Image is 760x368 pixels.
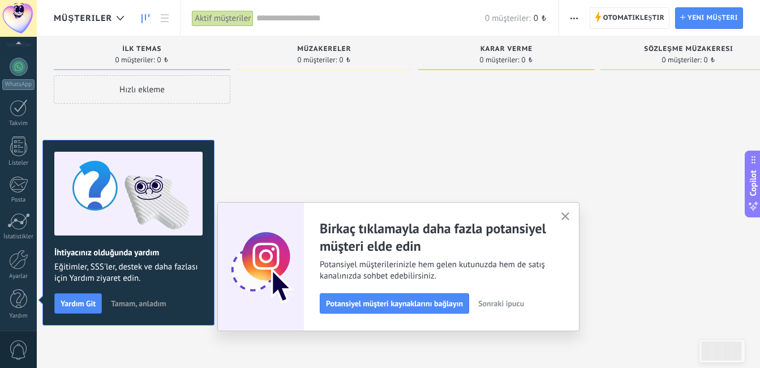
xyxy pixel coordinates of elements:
[136,7,155,29] a: Müşteriler
[644,45,733,53] span: Sözleşme müzakeresi
[115,57,155,63] span: 0 müşteriler:
[2,160,35,167] div: Listeler
[2,79,35,90] div: WhatsApp
[54,262,203,284] span: Eğitimler, SSS'ler, destek ve daha fazlası için Yardım ziyaret edin.
[485,13,531,24] span: 0 müşteriler:
[603,8,664,28] span: Otomatikleştir
[473,295,529,312] button: Sonraki ipucu
[522,57,534,63] span: 0 ₺
[480,45,533,53] span: Karar verme
[2,273,35,280] div: Ayarlar
[480,57,519,63] span: 0 müşteriler:
[662,57,702,63] span: 0 müşteriler:
[340,57,351,63] span: 0 ₺
[534,13,547,24] span: 0 ₺
[61,299,96,307] span: Yardım Git
[704,57,716,63] span: 0 ₺
[106,295,171,312] button: Tamam, anladım
[2,233,35,241] div: İstatistikler
[192,10,254,27] div: Aktif müşteriler
[320,259,547,282] span: Potansiyel müşterilerinizle hem gelen kutunuzda hem de satış kanalınızda sohbet edebilirsiniz.
[54,13,112,24] span: Müşteriler
[566,7,582,29] button: Daha fazla
[326,299,463,307] span: Potansiyel müşteri kaynaklarını bağlayın
[748,170,759,196] span: Copilot
[320,293,469,314] button: Potansiyel müşteri kaynaklarını bağlayın
[2,313,35,320] div: Yardım
[478,299,524,307] span: Sonraki ipucu
[59,45,225,55] div: İlk temas
[2,120,35,127] div: Takvim
[155,7,174,29] a: Liste
[54,247,203,258] h2: İhtiyacınız olduğunda yardım
[123,45,162,53] span: İlk temas
[2,196,35,204] div: Posta
[688,8,738,28] span: Yeni müşteri
[675,7,743,29] a: Yeni müşteri
[111,299,166,307] span: Tamam, anladım
[320,220,547,255] h2: Birkaç tıklamayla daha fazla potansiyel müşteri elde edin
[424,45,589,55] div: Karar verme
[54,293,102,314] button: Yardım Git
[157,57,169,63] span: 0 ₺
[298,57,337,63] span: 0 müşteriler:
[298,45,351,53] span: Müzakereler
[242,45,407,55] div: Müzakereler
[590,7,669,29] a: Otomatikleştir
[54,75,230,104] div: Hızlı ekleme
